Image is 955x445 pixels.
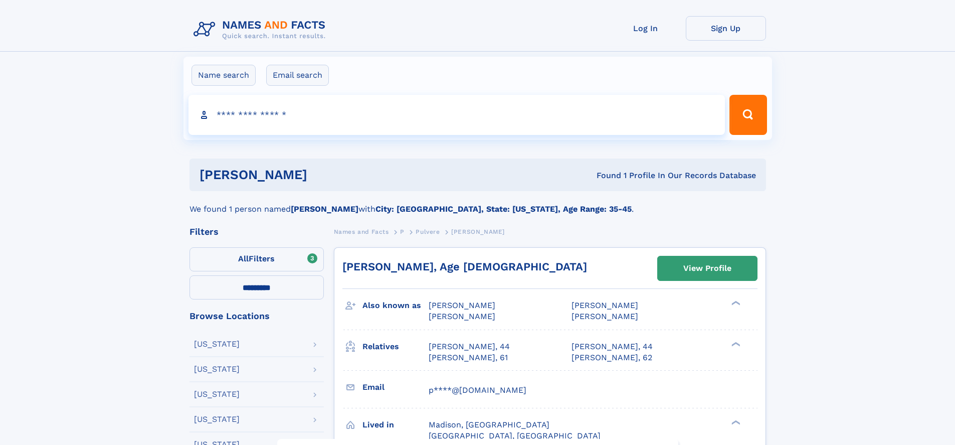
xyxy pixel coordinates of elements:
h3: Lived in [362,416,429,433]
button: Search Button [729,95,767,135]
div: We found 1 person named with . [189,191,766,215]
b: [PERSON_NAME] [291,204,358,214]
span: Madison, [GEOGRAPHIC_DATA] [429,420,549,429]
div: Found 1 Profile In Our Records Database [452,170,756,181]
img: Logo Names and Facts [189,16,334,43]
label: Email search [266,65,329,86]
a: Log In [606,16,686,41]
div: [US_STATE] [194,365,240,373]
span: [GEOGRAPHIC_DATA], [GEOGRAPHIC_DATA] [429,431,601,440]
div: [US_STATE] [194,340,240,348]
a: [PERSON_NAME], Age [DEMOGRAPHIC_DATA] [342,260,587,273]
span: Pulvere [416,228,440,235]
b: City: [GEOGRAPHIC_DATA], State: [US_STATE], Age Range: 35-45 [375,204,632,214]
label: Filters [189,247,324,271]
div: ❯ [729,341,741,347]
a: Pulvere [416,225,440,238]
a: Sign Up [686,16,766,41]
a: [PERSON_NAME], 44 [429,341,510,352]
h3: Email [362,379,429,396]
div: [US_STATE] [194,390,240,398]
div: ❯ [729,419,741,425]
span: [PERSON_NAME] [571,301,638,310]
a: [PERSON_NAME], 62 [571,352,652,363]
span: All [238,254,249,263]
input: search input [188,95,725,135]
div: View Profile [683,257,731,280]
span: [PERSON_NAME] [571,312,638,321]
div: Filters [189,227,324,236]
span: [PERSON_NAME] [451,228,505,235]
span: [PERSON_NAME] [429,312,495,321]
a: Names and Facts [334,225,389,238]
a: [PERSON_NAME], 61 [429,352,508,363]
span: P [400,228,405,235]
div: [US_STATE] [194,415,240,423]
div: Browse Locations [189,312,324,321]
h3: Also known as [362,297,429,314]
a: [PERSON_NAME], 44 [571,341,653,352]
div: ❯ [729,300,741,307]
a: View Profile [658,256,757,280]
span: [PERSON_NAME] [429,301,495,310]
label: Name search [192,65,256,86]
h3: Relatives [362,338,429,355]
h1: [PERSON_NAME] [200,169,452,181]
a: P [400,225,405,238]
